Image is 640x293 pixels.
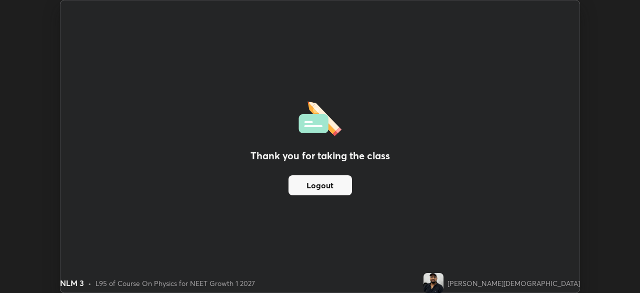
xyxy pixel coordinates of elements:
h2: Thank you for taking the class [250,148,390,163]
div: NLM 3 [60,277,84,289]
img: 1899b2883f274fe6831501f89e15059c.jpg [423,273,443,293]
img: offlineFeedback.1438e8b3.svg [298,98,341,136]
div: L95 of Course On Physics for NEET Growth 1 2027 [95,278,255,288]
button: Logout [288,175,352,195]
div: • [88,278,91,288]
div: [PERSON_NAME][DEMOGRAPHIC_DATA] [447,278,580,288]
